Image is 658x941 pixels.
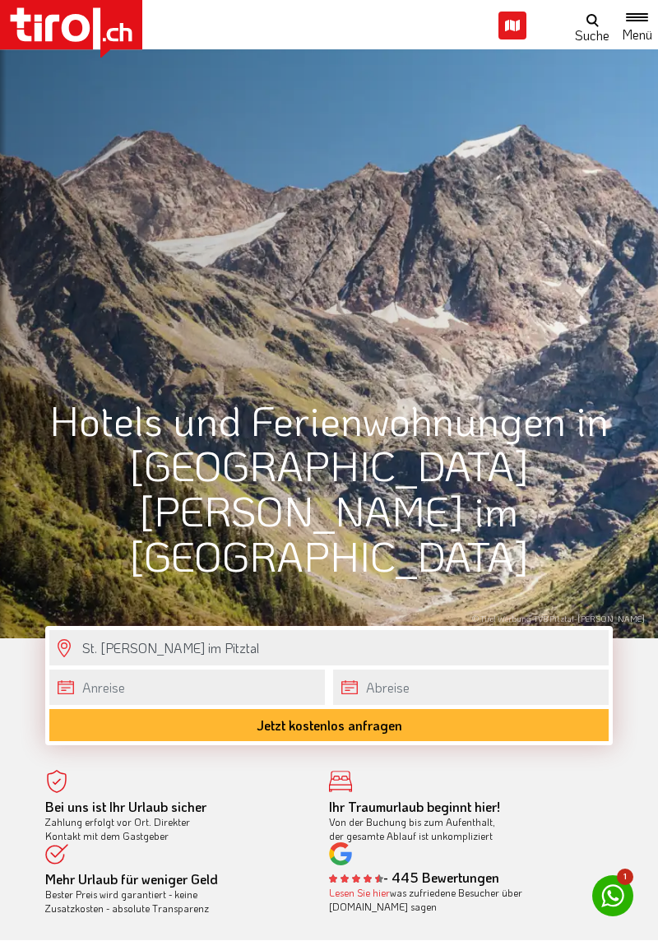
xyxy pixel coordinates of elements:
img: google [329,842,352,865]
b: Ihr Traumurlaub beginnt hier! [329,798,500,815]
a: Lesen Sie hier [329,886,390,899]
b: - 445 Bewertungen [329,869,499,886]
button: Jetzt kostenlos anfragen [49,709,609,741]
h1: Hotels und Ferienwohnungen in [GEOGRAPHIC_DATA][PERSON_NAME] im [GEOGRAPHIC_DATA] [45,397,613,578]
div: Von der Buchung bis zum Aufenthalt, der gesamte Ablauf ist unkompliziert [329,800,588,842]
input: Abreise [333,670,609,705]
input: Anreise [49,670,325,705]
span: 1 [617,869,633,885]
i: Karte öffnen [498,12,526,39]
button: Toggle navigation [616,10,658,41]
input: Wo soll's hingehen? [49,630,609,665]
b: Bei uns ist Ihr Urlaub sicher [45,798,206,815]
b: Mehr Urlaub für weniger Geld [45,870,218,888]
a: 1 [592,875,633,916]
div: Zahlung erfolgt vor Ort. Direkter Kontakt mit dem Gastgeber [45,800,304,842]
div: was zufriedene Besucher über [DOMAIN_NAME] sagen [329,886,588,914]
div: Bester Preis wird garantiert - keine Zusatzkosten - absolute Transparenz [45,873,304,915]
